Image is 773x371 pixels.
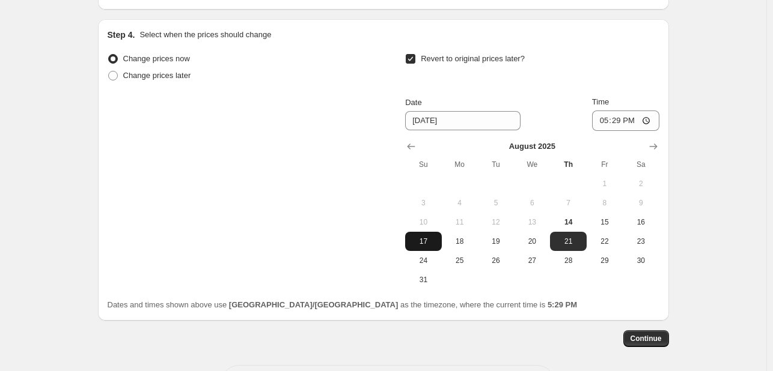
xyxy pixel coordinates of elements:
[442,232,478,251] button: Monday August 18 2025
[519,160,545,169] span: We
[403,138,420,155] button: Show previous month, July 2025
[550,193,586,213] button: Thursday August 7 2025
[410,160,436,169] span: Su
[229,300,398,309] b: [GEOGRAPHIC_DATA]/[GEOGRAPHIC_DATA]
[442,213,478,232] button: Monday August 11 2025
[514,251,550,270] button: Wednesday August 27 2025
[555,217,581,227] span: 14
[447,256,473,265] span: 25
[514,155,550,174] th: Wednesday
[628,256,654,265] span: 30
[447,198,473,208] span: 4
[623,213,659,232] button: Saturday August 16 2025
[410,198,436,208] span: 3
[623,232,659,251] button: Saturday August 23 2025
[519,237,545,246] span: 20
[108,29,135,41] h2: Step 4.
[405,155,441,174] th: Sunday
[555,256,581,265] span: 28
[483,217,509,227] span: 12
[514,193,550,213] button: Wednesday August 6 2025
[405,98,421,107] span: Date
[478,213,514,232] button: Tuesday August 12 2025
[591,217,618,227] span: 15
[519,217,545,227] span: 13
[587,213,623,232] button: Friday August 15 2025
[623,193,659,213] button: Saturday August 9 2025
[623,251,659,270] button: Saturday August 30 2025
[483,256,509,265] span: 26
[591,179,618,189] span: 1
[405,232,441,251] button: Sunday August 17 2025
[623,155,659,174] th: Saturday
[478,193,514,213] button: Tuesday August 5 2025
[628,179,654,189] span: 2
[631,334,662,343] span: Continue
[587,155,623,174] th: Friday
[410,217,436,227] span: 10
[421,54,525,63] span: Revert to original prices later?
[514,232,550,251] button: Wednesday August 20 2025
[483,160,509,169] span: Tu
[555,160,581,169] span: Th
[447,160,473,169] span: Mo
[555,237,581,246] span: 21
[628,198,654,208] span: 9
[483,237,509,246] span: 19
[628,217,654,227] span: 16
[405,251,441,270] button: Sunday August 24 2025
[587,232,623,251] button: Friday August 22 2025
[405,270,441,289] button: Sunday August 31 2025
[478,155,514,174] th: Tuesday
[550,213,586,232] button: Today Thursday August 14 2025
[587,174,623,193] button: Friday August 1 2025
[108,300,578,309] span: Dates and times shown above use as the timezone, where the current time is
[410,237,436,246] span: 17
[548,300,577,309] b: 5:29 PM
[592,97,609,106] span: Time
[139,29,271,41] p: Select when the prices should change
[123,71,191,80] span: Change prices later
[519,256,545,265] span: 27
[591,256,618,265] span: 29
[514,213,550,232] button: Wednesday August 13 2025
[592,110,659,131] input: 12:00
[550,251,586,270] button: Thursday August 28 2025
[623,330,669,347] button: Continue
[550,232,586,251] button: Thursday August 21 2025
[587,251,623,270] button: Friday August 29 2025
[405,193,441,213] button: Sunday August 3 2025
[587,193,623,213] button: Friday August 8 2025
[405,111,521,130] input: 8/14/2025
[447,237,473,246] span: 18
[442,251,478,270] button: Monday August 25 2025
[623,174,659,193] button: Saturday August 2 2025
[591,160,618,169] span: Fr
[555,198,581,208] span: 7
[550,155,586,174] th: Thursday
[628,160,654,169] span: Sa
[519,198,545,208] span: 6
[478,251,514,270] button: Tuesday August 26 2025
[483,198,509,208] span: 5
[591,237,618,246] span: 22
[478,232,514,251] button: Tuesday August 19 2025
[591,198,618,208] span: 8
[405,213,441,232] button: Sunday August 10 2025
[410,256,436,265] span: 24
[123,54,190,63] span: Change prices now
[447,217,473,227] span: 11
[628,237,654,246] span: 23
[442,193,478,213] button: Monday August 4 2025
[645,138,662,155] button: Show next month, September 2025
[410,275,436,285] span: 31
[442,155,478,174] th: Monday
